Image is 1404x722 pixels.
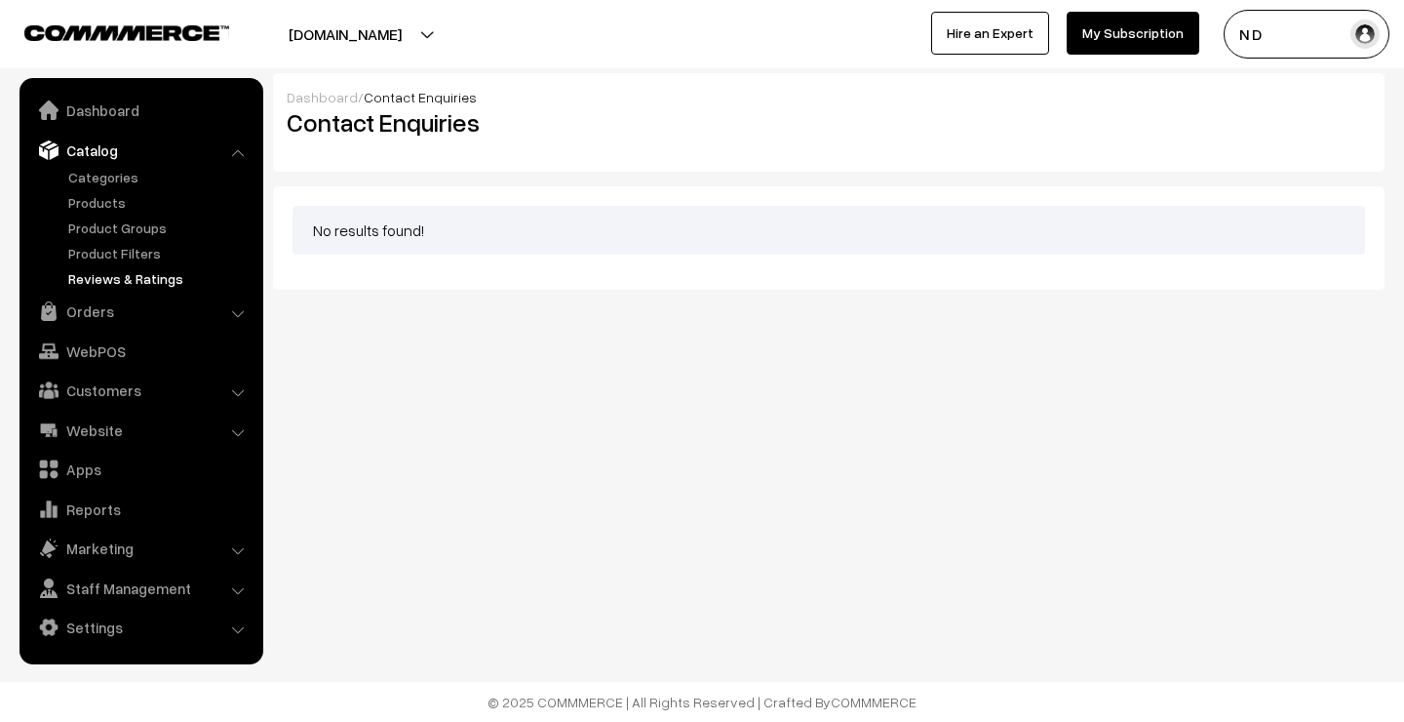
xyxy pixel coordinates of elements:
[24,413,256,448] a: Website
[24,20,195,43] a: COMMMERCE
[24,93,256,128] a: Dashboard
[931,12,1049,55] a: Hire an Expert
[24,334,256,369] a: WebPOS
[63,243,256,263] a: Product Filters
[63,167,256,187] a: Categories
[220,10,470,59] button: [DOMAIN_NAME]
[24,373,256,408] a: Customers
[1224,10,1389,59] button: N D
[1067,12,1199,55] a: My Subscription
[287,107,814,138] h2: Contact Enquiries
[24,610,256,645] a: Settings
[24,25,229,40] img: COMMMERCE
[287,87,1371,107] div: /
[24,531,256,566] a: Marketing
[24,492,256,527] a: Reports
[24,294,256,329] a: Orders
[364,89,477,105] span: Contact Enquiries
[831,694,916,710] a: COMMMERCE
[63,268,256,289] a: Reviews & Ratings
[24,571,256,606] a: Staff Management
[1350,20,1380,49] img: user
[63,192,256,213] a: Products
[287,89,358,105] a: Dashboard
[292,206,1365,255] div: No results found!
[24,452,256,487] a: Apps
[24,133,256,168] a: Catalog
[63,218,256,238] a: Product Groups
